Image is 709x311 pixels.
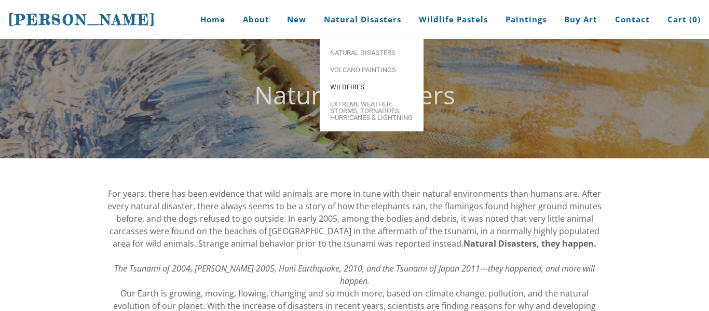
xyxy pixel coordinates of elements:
[320,96,424,126] a: Extreme Weather: Storms, Tornadoes, Hurricanes & Lightning
[107,188,602,249] span: For years, there has been evidence that wild animals are more in tune with their natural environm...
[320,61,424,78] a: Volcano paintings
[8,11,156,29] span: [PERSON_NAME]
[254,78,455,112] font: Natural Disasters
[692,14,698,24] span: 0
[320,78,424,96] a: Wildfires
[8,10,156,30] a: [PERSON_NAME]
[463,238,596,249] strong: Natural Disasters, they happen.
[330,66,413,73] span: Volcano paintings
[320,44,424,61] a: Natural Disasters
[330,49,413,56] span: Natural Disasters
[330,101,413,121] span: Extreme Weather: Storms, Tornadoes, Hurricanes & Lightning
[114,263,595,287] em: The Tsunami of 2004, [PERSON_NAME] 2005, Haiti Earthquake, 2010, and the Tsunami of Japan 2011---...
[330,84,413,90] span: Wildfires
